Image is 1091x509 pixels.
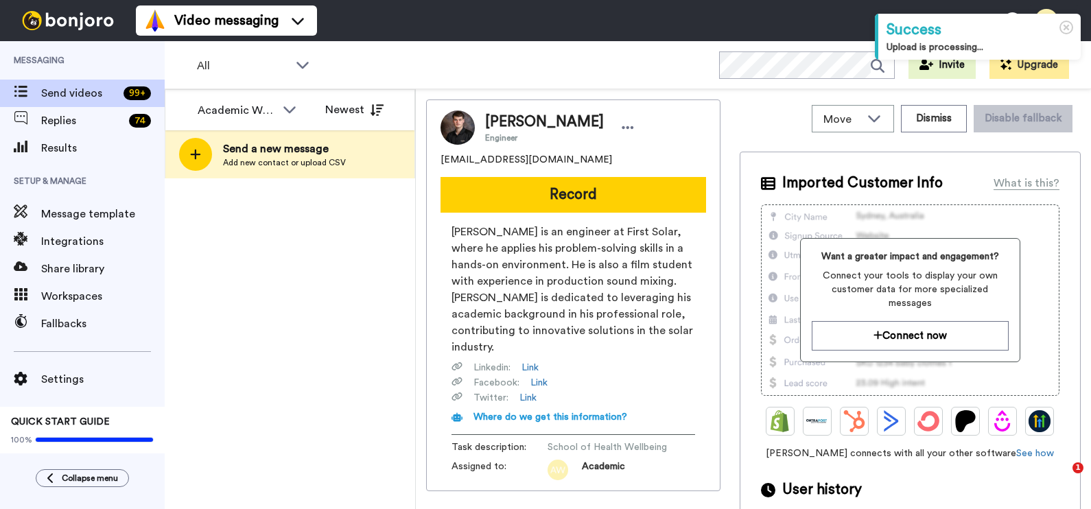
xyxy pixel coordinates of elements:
[441,177,706,213] button: Record
[41,371,165,388] span: Settings
[917,410,939,432] img: ConvertKit
[1044,462,1077,495] iframe: Intercom live chat
[41,288,165,305] span: Workspaces
[1029,410,1051,432] img: GoHighLevel
[451,224,695,355] span: [PERSON_NAME] is an engineer at First Solar, where he applies his problem-solving skills in a han...
[992,410,1013,432] img: Drip
[1016,449,1054,458] a: See how
[473,361,511,375] span: Linkedin :
[548,460,568,480] img: aw.png
[198,102,276,119] div: Academic WLV (FEHW)
[994,175,1059,191] div: What is this?
[41,233,165,250] span: Integrations
[1072,462,1083,473] span: 1
[473,391,508,405] span: Twitter :
[812,321,1009,351] button: Connect now
[761,447,1059,460] span: [PERSON_NAME] connects with all your other software
[473,376,519,390] span: Facebook :
[41,261,165,277] span: Share library
[769,410,791,432] img: Shopify
[124,86,151,100] div: 99 +
[806,410,828,432] img: Ontraport
[197,58,289,74] span: All
[954,410,976,432] img: Patreon
[11,417,110,427] span: QUICK START GUIDE
[843,410,865,432] img: Hubspot
[485,112,604,132] span: [PERSON_NAME]
[530,376,548,390] a: Link
[41,206,165,222] span: Message template
[485,132,604,143] span: Engineer
[908,51,976,79] button: Invite
[62,473,118,484] span: Collapse menu
[782,173,943,193] span: Imported Customer Info
[144,10,166,32] img: vm-color.svg
[41,113,124,129] span: Replies
[441,153,612,167] span: [EMAIL_ADDRESS][DOMAIN_NAME]
[901,105,967,132] button: Dismiss
[11,434,32,445] span: 100%
[887,40,1072,54] div: Upload is processing...
[887,19,1072,40] div: Success
[582,460,625,480] span: Academic
[519,391,537,405] a: Link
[451,460,548,480] span: Assigned to:
[223,141,346,157] span: Send a new message
[782,480,862,500] span: User history
[315,96,394,123] button: Newest
[521,361,539,375] a: Link
[974,105,1072,132] button: Disable fallback
[174,11,279,30] span: Video messaging
[41,140,165,156] span: Results
[989,51,1069,79] button: Upgrade
[823,111,860,128] span: Move
[16,11,119,30] img: bj-logo-header-white.svg
[473,412,627,422] span: Where do we get this information?
[223,157,346,168] span: Add new contact or upload CSV
[41,85,118,102] span: Send videos
[41,316,165,332] span: Fallbacks
[880,410,902,432] img: ActiveCampaign
[812,269,1009,310] span: Connect your tools to display your own customer data for more specialized messages
[129,114,151,128] div: 74
[451,440,548,454] span: Task description :
[441,110,475,145] img: Image of JOSIAH MAY
[36,469,129,487] button: Collapse menu
[548,440,678,454] span: School of Health Wellbeing
[812,250,1009,263] span: Want a greater impact and engagement?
